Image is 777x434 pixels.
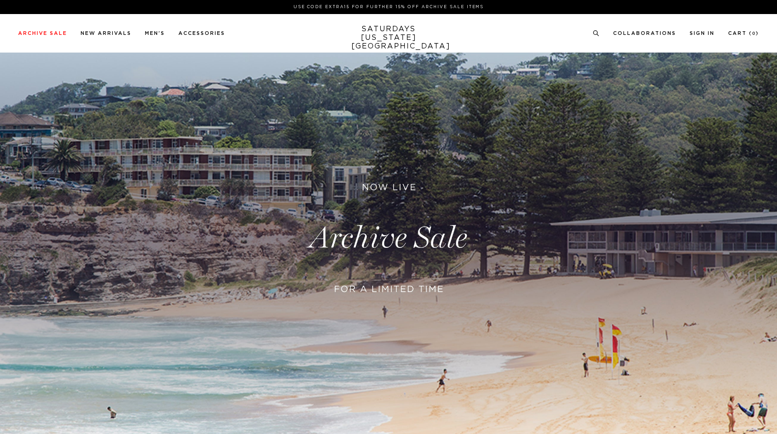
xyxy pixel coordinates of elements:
[81,31,131,36] a: New Arrivals
[145,31,165,36] a: Men's
[728,31,759,36] a: Cart (0)
[18,31,67,36] a: Archive Sale
[351,25,426,51] a: SATURDAYS[US_STATE][GEOGRAPHIC_DATA]
[178,31,225,36] a: Accessories
[752,32,756,36] small: 0
[22,4,755,10] p: Use Code EXTRA15 for Further 15% Off Archive Sale Items
[690,31,715,36] a: Sign In
[613,31,676,36] a: Collaborations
